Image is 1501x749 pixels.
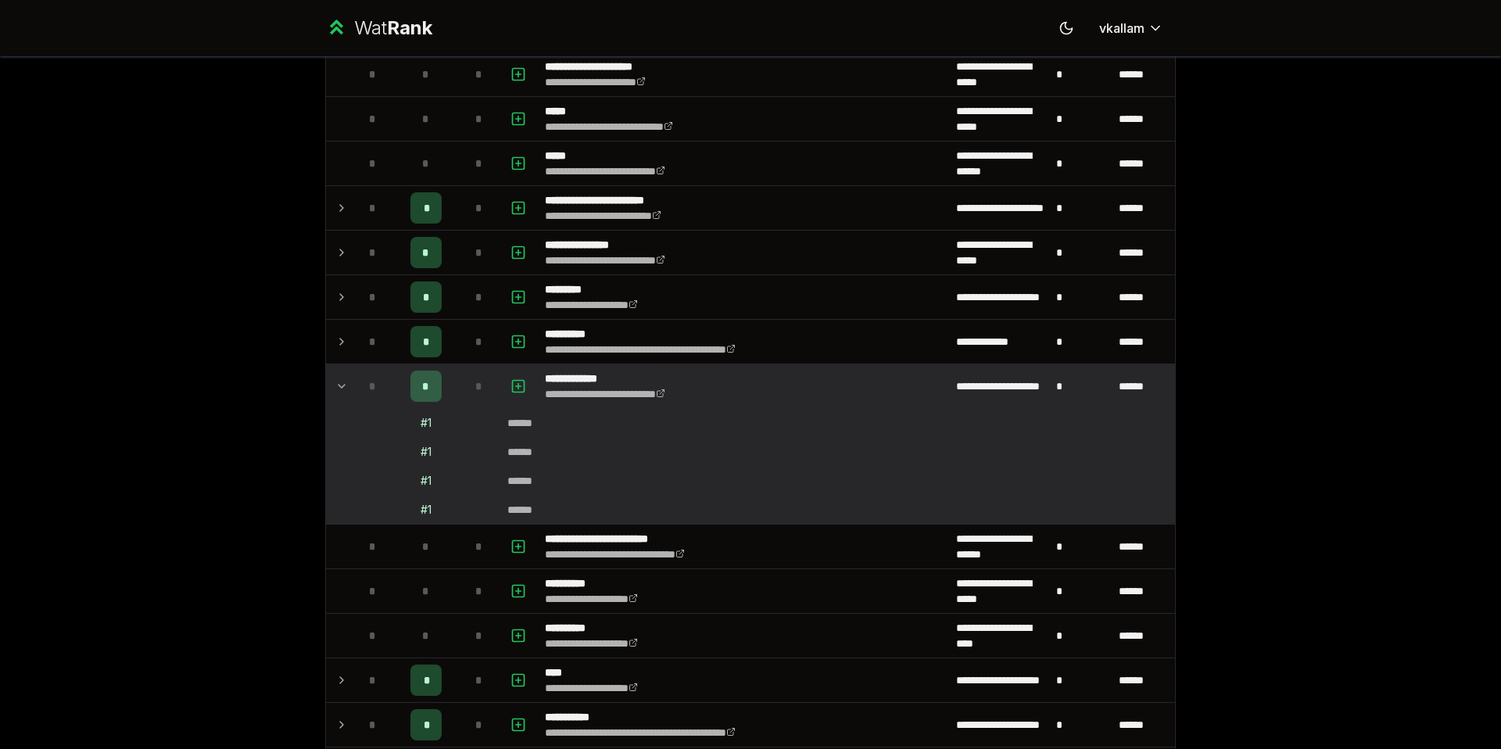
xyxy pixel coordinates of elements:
[421,502,432,518] div: # 1
[421,415,432,431] div: # 1
[387,16,432,39] span: Rank
[1087,14,1176,42] button: vkallam
[1099,19,1145,38] span: vkallam
[354,16,432,41] div: Wat
[325,16,432,41] a: WatRank
[421,473,432,489] div: # 1
[421,444,432,460] div: # 1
